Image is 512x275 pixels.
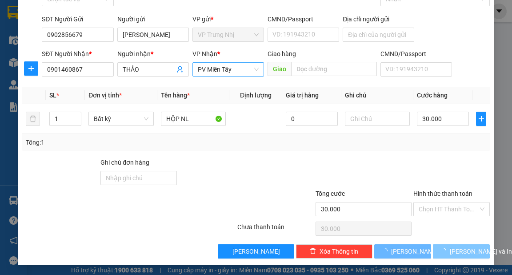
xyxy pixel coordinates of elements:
div: Người gửi [117,14,189,24]
div: Địa chỉ người gửi [343,14,414,24]
li: VP VP Trưng Nhị [4,38,61,48]
input: Địa chỉ của người gửi [343,28,414,42]
div: Người nhận [117,49,189,59]
span: loading [440,248,450,254]
button: [PERSON_NAME] [218,244,294,259]
span: delete [310,248,316,255]
span: plus [476,115,485,122]
span: Giao [268,62,291,76]
img: logo.jpg [4,4,36,36]
span: VP Nhận [192,50,217,57]
label: Hình thức thanh toán [413,190,472,197]
button: deleteXóa Thông tin [296,244,372,259]
span: PV Miền Tây [198,63,259,76]
button: plus [24,61,38,76]
span: Cước hàng [417,92,448,99]
div: VP gửi [192,14,264,24]
span: environment [61,49,68,56]
b: [STREET_ADDRESS][PERSON_NAME] [61,59,117,76]
span: [PERSON_NAME] [232,247,280,256]
span: Giao hàng [268,50,296,57]
span: loading [381,248,391,254]
span: Tổng cước [316,190,345,197]
span: Đơn vị tính [88,92,122,99]
div: Chưa thanh toán [236,222,315,238]
div: CMND/Passport [268,14,339,24]
span: plus [24,65,38,72]
div: Tổng: 1 [26,137,198,147]
input: Ghi Chú [345,112,410,126]
input: Dọc đường [291,62,377,76]
span: VP Trưng Nhị [198,28,259,41]
span: Định lượng [240,92,272,99]
span: user-add [176,66,184,73]
b: [STREET_ADDRESS] [4,59,60,66]
li: Hoa Mai [4,4,129,21]
div: SĐT Người Nhận [42,49,113,59]
div: SĐT Người Gửi [42,14,113,24]
button: delete [26,112,40,126]
span: Giá trị hàng [286,92,319,99]
input: VD: Bàn, Ghế [161,112,226,126]
span: SL [49,92,56,99]
input: Ghi chú đơn hàng [100,171,177,185]
th: Ghi chú [341,87,414,104]
span: [PERSON_NAME] và In [450,247,512,256]
input: 0 [286,112,338,126]
button: plus [476,112,486,126]
button: [PERSON_NAME] và In [433,244,490,259]
div: CMND/Passport [380,49,452,59]
li: VP An Đông [61,38,118,48]
span: Bất kỳ [94,112,148,125]
button: [PERSON_NAME] [374,244,431,259]
span: [PERSON_NAME] [391,247,439,256]
span: Tên hàng [161,92,190,99]
span: environment [4,49,11,56]
span: Xóa Thông tin [320,247,358,256]
label: Ghi chú đơn hàng [100,159,149,166]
